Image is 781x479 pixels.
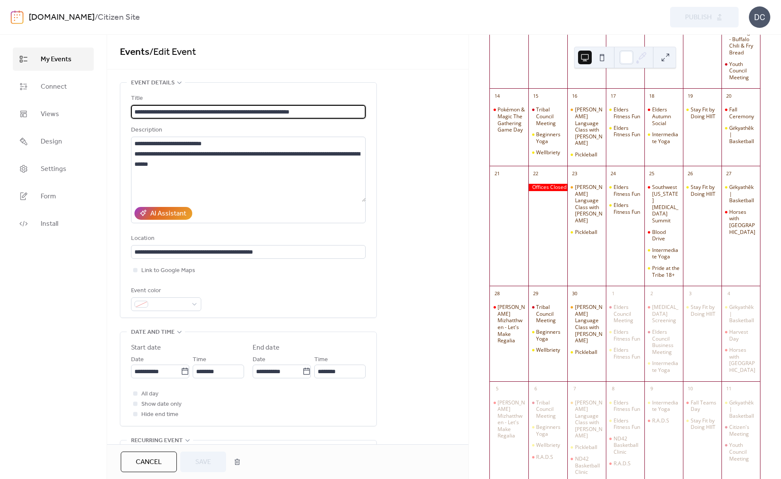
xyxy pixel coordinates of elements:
[729,304,757,324] div: Gėkyathêk | Basketball
[531,384,540,394] div: 6
[652,417,669,424] div: R.A.D.S
[528,131,567,144] div: Beginners Yoga
[606,184,644,197] div: Elders Fitness Fun
[647,289,656,298] div: 2
[652,184,680,224] div: Southwest [US_STATE] [MEDICAL_DATA] Summit
[686,169,695,178] div: 26
[120,43,149,62] a: Events
[41,219,58,229] span: Install
[683,417,721,431] div: Stay Fit by Doing HIIT
[570,384,579,394] div: 7
[721,184,760,204] div: Gėkyathêk | Basketball
[729,347,757,373] div: Horses with [GEOGRAPHIC_DATA]
[528,347,567,353] div: Wellbriety
[683,304,721,317] div: Stay Fit by Doing HIIT
[686,91,695,101] div: 19
[131,436,183,446] span: Recurring event
[647,91,656,101] div: 18
[528,399,567,419] div: Tribal Council Meeting
[608,169,618,178] div: 24
[652,399,680,413] div: Intermediate Yoga
[647,169,656,178] div: 25
[729,209,757,235] div: Horses with [GEOGRAPHIC_DATA]
[644,399,683,413] div: Intermediate Yoga
[652,106,680,126] div: Elders Autumn Social
[13,212,94,235] a: Install
[567,106,606,147] div: Bodwéwadmimwen Potawatomi Language Class with Kevin Daugherty
[575,304,602,344] div: [PERSON_NAME] Language Class with [PERSON_NAME]
[683,399,721,413] div: Fall Teams Day
[131,78,175,88] span: Event details
[536,149,560,156] div: Wellbriety
[141,266,195,276] span: Link to Google Maps
[490,399,528,440] div: Kë Wzketomen Mizhatthwen - Let's Make Regalia
[314,355,328,365] span: Time
[614,417,641,431] div: Elders Fitness Fun
[498,304,525,344] div: [PERSON_NAME] Mizhatthwen - Let's Make Regalia
[575,455,602,476] div: ND42 Basketball Clinic
[531,289,540,298] div: 29
[614,435,641,455] div: ND42 Basketball Clinic
[721,106,760,120] div: Fall Ceremony
[13,185,94,208] a: Form
[536,347,560,353] div: Wellbriety
[606,399,644,413] div: Elders Fitness Fun
[721,399,760,419] div: Gėkyathêk | Basketball
[29,9,95,26] a: [DOMAIN_NAME]
[691,304,718,317] div: Stay Fit by Doing HIIT
[575,184,602,224] div: [PERSON_NAME] Language Class with [PERSON_NAME]
[575,229,597,236] div: Pickleball
[614,304,641,324] div: Elders Council Meeting
[570,169,579,178] div: 23
[606,106,644,120] div: Elders Fitness Fun
[606,304,644,324] div: Elders Council Meeting
[41,54,72,65] span: My Events
[575,151,597,158] div: Pickleball
[724,91,733,101] div: 20
[567,184,606,224] div: Bodwéwadmimwen Potawatomi Language Class with Kevin Daugherty
[644,229,683,242] div: Blood Drive
[13,102,94,126] a: Views
[498,106,525,133] div: Pokémon & Magic The Gathering Game Day
[536,399,563,419] div: Tribal Council Meeting
[492,384,502,394] div: 5
[131,234,364,244] div: Location
[13,75,94,98] a: Connect
[606,202,644,215] div: Elders Fitness Fun
[691,184,718,197] div: Stay Fit by Doing HIIT
[644,184,683,224] div: Southwest Michigan Opioid Summit
[608,384,618,394] div: 8
[531,91,540,101] div: 15
[490,106,528,133] div: Pokémon & Magic The Gathering Game Day
[13,130,94,153] a: Design
[614,202,641,215] div: Elders Fitness Fun
[131,327,175,338] span: Date and time
[131,93,364,104] div: Title
[528,329,567,342] div: Beginners Yoga
[528,184,567,191] div: Offices Closed for pëgėgnëgizhêk - Sovereignty Day
[575,349,597,356] div: Pickleball
[614,460,631,467] div: R.A.D.S
[724,384,733,394] div: 11
[724,169,733,178] div: 27
[492,169,502,178] div: 21
[136,457,162,467] span: Cancel
[606,417,644,431] div: Elders Fitness Fun
[528,106,567,126] div: Tribal Council Meeting
[567,229,606,236] div: Pickleball
[691,399,718,413] div: Fall Teams Day
[606,125,644,138] div: Elders Fitness Fun
[729,424,757,437] div: Citizen's Meeting
[652,131,680,144] div: Intermediate Yoga
[724,289,733,298] div: 4
[614,399,641,413] div: Elders Fitness Fun
[729,106,757,120] div: Fall Ceremony
[567,304,606,344] div: Bodwéwadmimwen Potawatomi Language Class with Kevin Daugherty
[729,184,757,204] div: Gėkyathêk | Basketball
[531,169,540,178] div: 22
[528,424,567,437] div: Beginners Yoga
[492,91,502,101] div: 14
[644,106,683,126] div: Elders Autumn Social
[134,207,192,220] button: AI Assistant
[721,347,760,373] div: Horses with Spring Creek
